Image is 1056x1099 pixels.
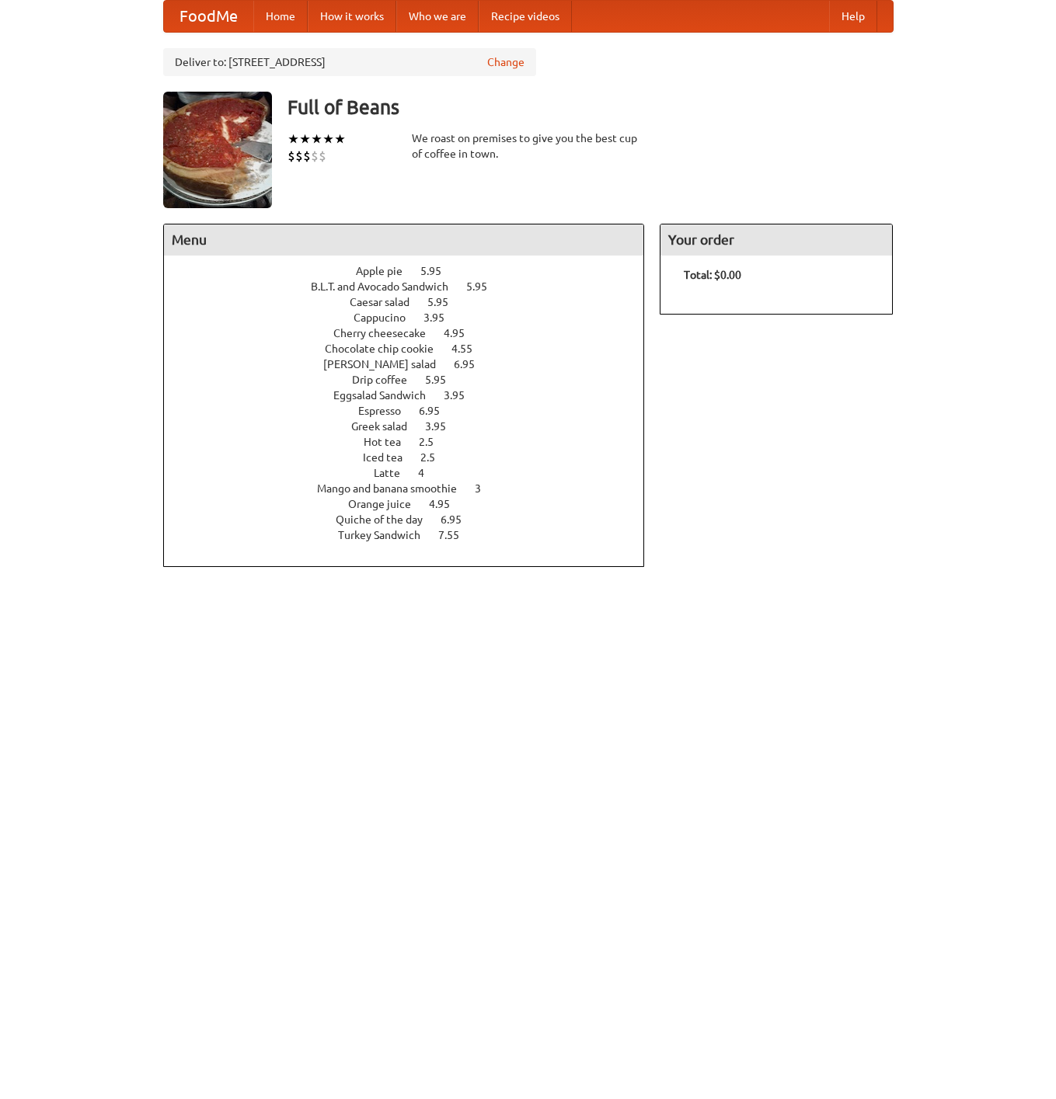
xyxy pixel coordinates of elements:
a: Recipe videos [479,1,572,32]
a: Help [829,1,877,32]
li: $ [288,148,295,165]
span: 4 [418,467,440,479]
span: 3.95 [444,389,480,402]
a: Espresso 6.95 [358,405,469,417]
span: 2.5 [419,436,449,448]
a: Greek salad 3.95 [351,420,475,433]
span: 5.95 [427,296,464,308]
li: ★ [322,130,334,148]
a: Who we are [396,1,479,32]
a: Latte 4 [374,467,453,479]
span: Apple pie [356,265,418,277]
a: Eggsalad Sandwich 3.95 [333,389,493,402]
a: Apple pie 5.95 [356,265,470,277]
span: 3.95 [423,311,460,324]
span: Quiche of the day [336,513,438,526]
a: Cherry cheesecake 4.95 [333,327,493,339]
h3: Full of Beans [288,92,894,123]
a: How it works [308,1,396,32]
span: Espresso [358,405,416,417]
div: We roast on premises to give you the best cup of coffee in town. [412,130,645,162]
a: [PERSON_NAME] salad 6.95 [323,358,504,370]
a: Caesar salad 5.95 [350,296,477,308]
li: $ [319,148,326,165]
div: Deliver to: [STREET_ADDRESS] [163,48,536,76]
span: 4.95 [429,498,465,510]
span: 5.95 [420,265,457,277]
b: Total: $0.00 [684,269,741,281]
a: Mango and banana smoothie 3 [317,482,510,495]
span: Drip coffee [352,374,423,386]
li: ★ [311,130,322,148]
a: Turkey Sandwich 7.55 [338,529,488,541]
img: angular.jpg [163,92,272,208]
span: 4.55 [451,343,488,355]
span: Latte [374,467,416,479]
span: 6.95 [454,358,490,370]
span: 6.95 [419,405,455,417]
span: B.L.T. and Avocado Sandwich [311,280,464,293]
a: Orange juice 4.95 [348,498,479,510]
span: 7.55 [438,529,475,541]
span: Greek salad [351,420,423,433]
span: Orange juice [348,498,427,510]
a: Drip coffee 5.95 [352,374,475,386]
a: B.L.T. and Avocado Sandwich 5.95 [311,280,516,293]
a: Iced tea 2.5 [363,451,464,464]
span: Eggsalad Sandwich [333,389,441,402]
a: FoodMe [164,1,253,32]
span: 5.95 [466,280,503,293]
li: $ [311,148,319,165]
span: 3 [475,482,497,495]
span: Caesar salad [350,296,425,308]
li: ★ [288,130,299,148]
span: Iced tea [363,451,418,464]
li: $ [295,148,303,165]
a: Change [487,54,525,70]
span: 5.95 [425,374,462,386]
h4: Your order [660,224,892,256]
span: Mango and banana smoothie [317,482,472,495]
span: 2.5 [420,451,451,464]
li: ★ [299,130,311,148]
a: Cappucino 3.95 [354,311,473,324]
span: 4.95 [444,327,480,339]
span: Cherry cheesecake [333,327,441,339]
a: Quiche of the day 6.95 [336,513,490,526]
a: Home [253,1,308,32]
span: [PERSON_NAME] salad [323,358,451,370]
span: 3.95 [425,420,462,433]
li: $ [303,148,311,165]
a: Hot tea 2.5 [364,436,462,448]
span: Cappucino [354,311,421,324]
span: Chocolate chip cookie [325,343,449,355]
span: Turkey Sandwich [338,529,436,541]
a: Chocolate chip cookie 4.55 [325,343,501,355]
span: 6.95 [441,513,477,526]
span: Hot tea [364,436,416,448]
h4: Menu [164,224,644,256]
li: ★ [334,130,346,148]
